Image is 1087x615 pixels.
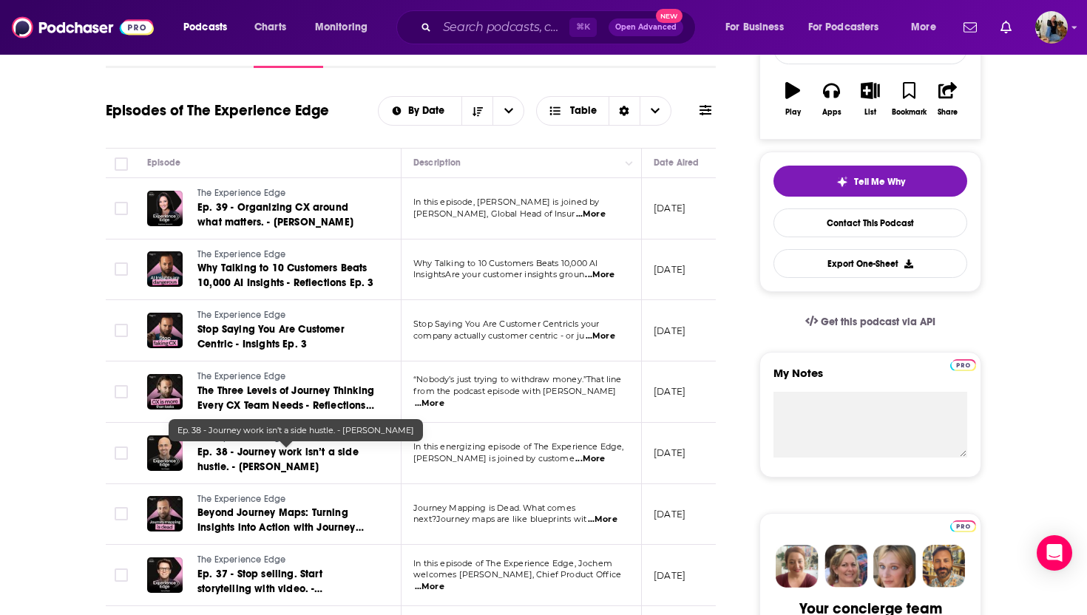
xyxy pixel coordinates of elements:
span: The Experience Edge [197,432,285,443]
span: company actually customer centric - or ju [413,330,584,341]
span: In this energizing episode of The Experience Edge, [413,441,624,452]
span: Toggle select row [115,202,128,215]
img: Podchaser Pro [950,520,976,532]
span: The Experience Edge [197,310,285,320]
p: [DATE] [654,202,685,214]
button: Sort Direction [461,97,492,125]
p: [DATE] [654,385,685,398]
a: Show notifications dropdown [958,15,983,40]
span: Charts [254,17,286,38]
div: Episode [147,154,180,171]
button: open menu [799,16,901,39]
span: Beyond Journey Maps: Turning Insights into Action with Journey Management - Insights Ep. 2 [197,506,364,548]
span: Get this podcast via API [821,316,935,328]
span: Tell Me Why [854,176,905,188]
button: Column Actions [620,154,638,172]
img: Sydney Profile [776,545,819,588]
span: Stop Saying You Are Customer Centric - Insights Ep. 3 [197,323,345,350]
p: [DATE] [654,569,685,582]
a: Why Talking to 10 Customers Beats 10,000 AI Insights - Reflections Ep. 3 [197,261,375,290]
img: User Profile [1035,11,1068,44]
input: Search podcasts, credits, & more... [437,16,569,39]
div: List [864,108,876,117]
button: open menu [901,16,955,39]
span: ⌘ K [569,18,597,37]
span: The Experience Edge [197,188,285,198]
span: Ep. 38 - Journey work isn’t a side hustle. - [PERSON_NAME] [177,425,414,435]
a: Ep. 37 - Stop selling. Start storytelling with video. - [PERSON_NAME] [197,567,375,597]
img: Barbara Profile [824,545,867,588]
a: Contact This Podcast [773,208,967,237]
span: ...More [575,453,605,465]
div: Share [938,108,958,117]
button: tell me why sparkleTell Me Why [773,166,967,197]
span: Journey Mapping is Dead. What comes [413,503,575,513]
img: Jules Profile [873,545,916,588]
img: Jon Profile [922,545,965,588]
button: List [851,72,890,126]
button: Apps [812,72,850,126]
button: open menu [492,97,524,125]
button: open menu [305,16,387,39]
span: Table [570,106,597,116]
span: ...More [415,398,444,410]
span: welcomes [PERSON_NAME], Chief Product Office [413,569,622,580]
span: The Experience Edge [197,554,285,565]
span: New [656,9,683,23]
div: Date Aired [654,154,699,171]
span: Stop Saying You Are Customer CentricIs your [413,319,599,329]
div: Bookmark [892,108,927,117]
span: Open Advanced [615,24,677,31]
a: The Experience Edge [197,493,375,506]
span: ...More [586,330,615,342]
span: Ep. 37 - Stop selling. Start storytelling with video. - [PERSON_NAME] [197,568,322,610]
span: Toggle select row [115,446,128,460]
span: Monitoring [315,17,368,38]
button: Bookmark [890,72,928,126]
div: Play [785,108,801,117]
a: The Experience Edge [197,554,375,567]
span: The Three Levels of Journey Thinking Every CX Team Needs - Reflections Ep. 2 [197,384,374,427]
div: Description [413,154,461,171]
p: [DATE] [654,325,685,337]
a: Pro website [950,357,976,371]
a: Beyond Journey Maps: Turning Insights into Action with Journey Management - Insights Ep. 2 [197,506,375,535]
span: Ep. 39 - Organizing CX around what matters. - [PERSON_NAME] [197,201,353,228]
div: Search podcasts, credits, & more... [410,10,710,44]
span: In this episode of The Experience Edge, Jochem [413,558,612,568]
img: Podchaser - Follow, Share and Rate Podcasts [12,13,154,41]
span: By Date [408,106,450,116]
span: ...More [588,514,617,526]
div: Open Intercom Messenger [1037,535,1072,571]
span: Toggle select row [115,324,128,337]
span: For Business [725,17,784,38]
a: Ep. 39 - Organizing CX around what matters. - [PERSON_NAME] [197,200,375,230]
div: Apps [822,108,842,117]
span: The Experience Edge [197,249,285,259]
span: Toggle select row [115,568,128,582]
button: Export One-Sheet [773,249,967,278]
span: [PERSON_NAME] is joined by custome [413,453,575,463]
span: InsightsAre your customer insights groun [413,269,584,279]
span: [PERSON_NAME], Global Head of Insur [413,208,575,219]
button: Open AdvancedNew [609,18,683,36]
span: from the podcast episode with [PERSON_NAME] [413,386,616,396]
span: The Experience Edge [197,371,285,381]
button: Play [773,72,812,126]
h1: Episodes of The Experience Edge [106,101,329,120]
span: The Experience Edge [197,494,285,504]
p: [DATE] [654,446,685,459]
span: Why Talking to 10 Customers Beats 10,000 AI [413,258,597,268]
button: open menu [173,16,246,39]
span: ...More [415,581,444,593]
button: Show profile menu [1035,11,1068,44]
span: Toggle select row [115,262,128,276]
p: [DATE] [654,263,685,276]
button: Share [929,72,967,126]
span: Toggle select row [115,507,128,520]
span: ...More [585,269,614,281]
span: Toggle select row [115,385,128,398]
a: Get this podcast via API [793,304,947,340]
span: Podcasts [183,17,227,38]
div: Sort Direction [609,97,640,125]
